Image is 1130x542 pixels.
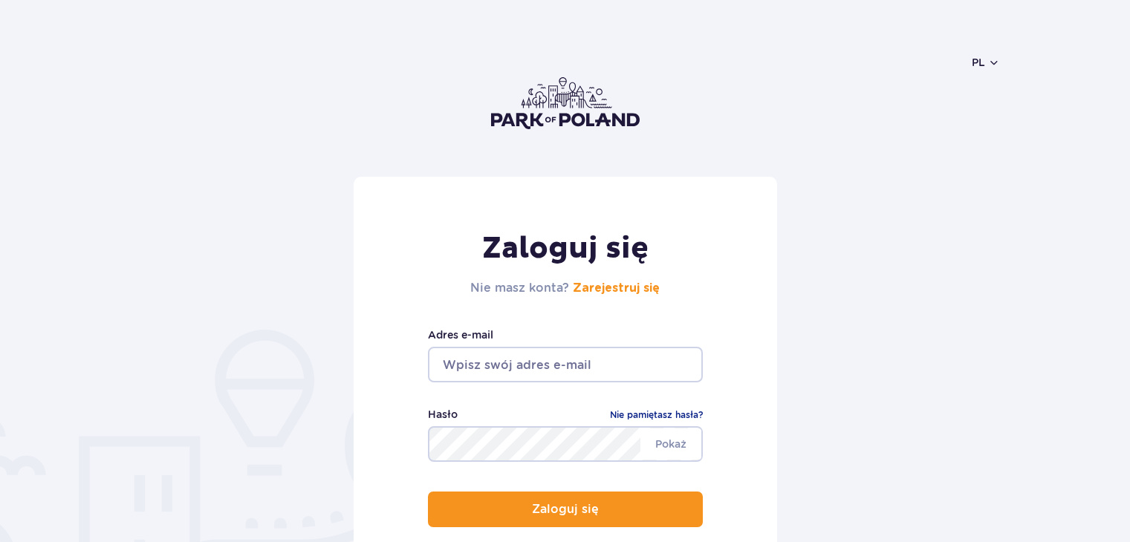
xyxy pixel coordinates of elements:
a: Zarejestruj się [573,282,660,294]
input: Wpisz swój adres e-mail [428,347,703,382]
a: Nie pamiętasz hasła? [610,408,703,422]
h1: Zaloguj się [470,230,660,267]
label: Adres e-mail [428,327,703,343]
button: Zaloguj się [428,492,703,527]
img: Park of Poland logo [491,77,640,129]
span: Pokaż [640,428,701,460]
h2: Nie masz konta? [470,279,660,297]
p: Zaloguj się [532,503,599,516]
label: Hasło [428,406,458,422]
button: pl [972,55,1000,70]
